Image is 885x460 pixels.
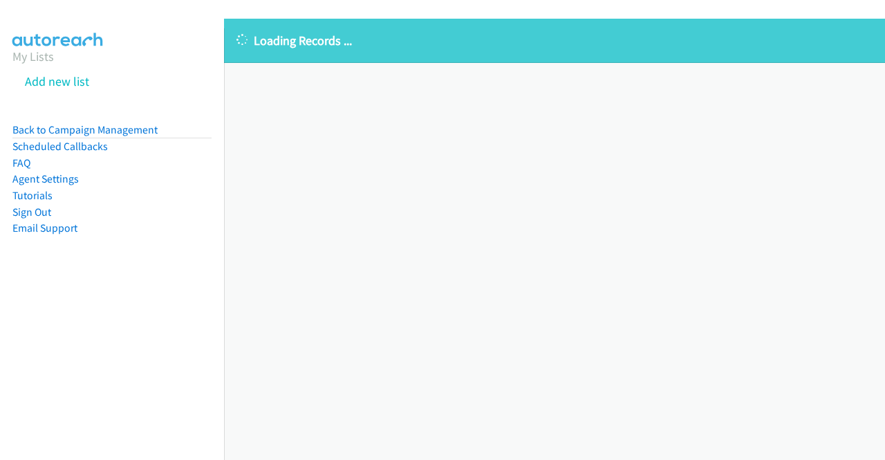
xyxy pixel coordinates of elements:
a: FAQ [12,156,30,169]
a: Agent Settings [12,172,79,185]
a: Add new list [25,73,89,89]
a: My Lists [12,48,54,64]
a: Sign Out [12,205,51,219]
p: Loading Records ... [236,31,873,50]
a: Back to Campaign Management [12,123,158,136]
a: Scheduled Callbacks [12,140,108,153]
a: Tutorials [12,189,53,202]
a: Email Support [12,221,77,234]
